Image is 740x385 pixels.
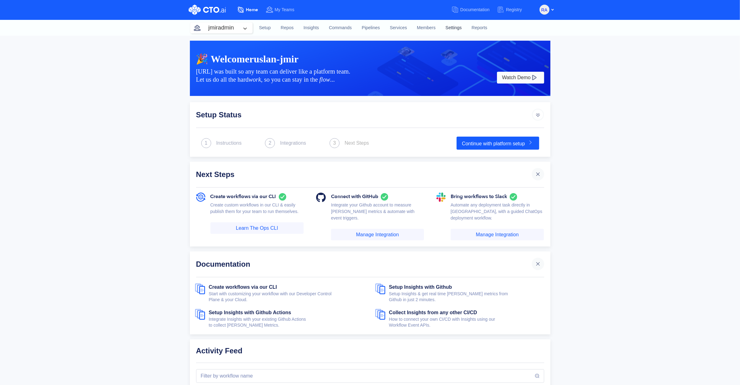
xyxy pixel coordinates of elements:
[535,261,541,267] img: cross.svg
[266,4,302,16] a: My Teams
[195,309,209,320] img: documents.svg
[506,7,522,12] span: Registry
[209,284,277,292] a: Create workflows via our CLI
[389,316,545,328] div: How to connect your own CI/CD with Insights using our Workflow Event APIs.
[331,202,424,229] div: Integrate your Github account to measure [PERSON_NAME] metrics & automate with event triggers.
[237,4,266,16] a: Home
[196,346,544,356] div: Activity Feed
[276,20,299,36] a: Repos
[196,53,544,65] div: 🎉 Welcome ruslan-jmir
[195,283,209,294] img: documents.svg
[210,193,276,200] span: Create workflows via our CLI
[280,139,306,147] div: Integrations
[196,108,532,121] div: Setup Status
[389,310,477,318] a: Collect Insights from any other CI/CD
[497,4,529,16] a: Registry
[331,229,424,241] a: Manage Integration
[535,171,541,177] img: cross.svg
[319,76,330,83] i: flow
[196,258,532,270] div: Documentation
[275,7,295,12] span: My Teams
[216,139,242,147] div: Instructions
[254,20,276,36] a: Setup
[265,138,275,148] img: next_step.svg
[531,74,538,81] img: play-white.svg
[451,192,544,202] div: Bring workflows to Slack
[324,20,357,36] a: Commands
[467,20,492,36] a: Reports
[299,20,324,36] a: Insights
[209,316,365,328] div: Integrate Insights with your existing Github Actions to collect [PERSON_NAME] Metrics.
[345,139,369,147] div: Next Steps
[497,72,544,84] button: Watch Demo
[196,67,496,84] div: [URL] was built so any team can deliver like a platform team. Let us do all the hard , so you can...
[389,291,545,303] div: Setup Insights & get real time [PERSON_NAME] metrics from Github in just 2 minutes.
[209,291,365,303] div: Start with customizing your workflow with our Developer Control Plane & your Cloud.
[210,202,304,222] div: Create custom workflows in our CLI & easily publish them for your team to run themselves.
[451,4,497,16] a: Documentation
[541,5,547,15] span: RA
[201,138,211,148] img: next_step.svg
[246,7,258,13] span: Home
[375,309,389,320] img: documents.svg
[457,137,539,150] a: Continue with platform setup
[532,108,544,121] img: arrow_icon_default.svg
[460,7,490,12] span: Documentation
[200,372,535,380] input: Search
[189,5,226,15] img: CTO.ai Logo
[385,20,412,36] a: Services
[440,20,467,36] a: Settings
[412,20,441,36] a: Members
[375,283,389,294] img: documents.svg
[329,138,340,148] img: next_step.svg
[210,222,304,234] a: Learn The Ops CLI
[190,22,252,33] button: jmiradmin
[196,168,532,180] div: Next Steps
[540,5,549,15] button: RA
[451,202,544,229] div: Automate any deployment task directly in [GEOGRAPHIC_DATA], with a guided ChatOps deployment work...
[357,20,385,36] a: Pipelines
[389,284,452,292] a: Setup Insights with Github
[209,310,291,318] a: Setup Insights with Github Actions
[249,76,261,83] i: work
[331,192,424,202] div: Connect with GitHub
[451,229,544,241] a: Manage Integration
